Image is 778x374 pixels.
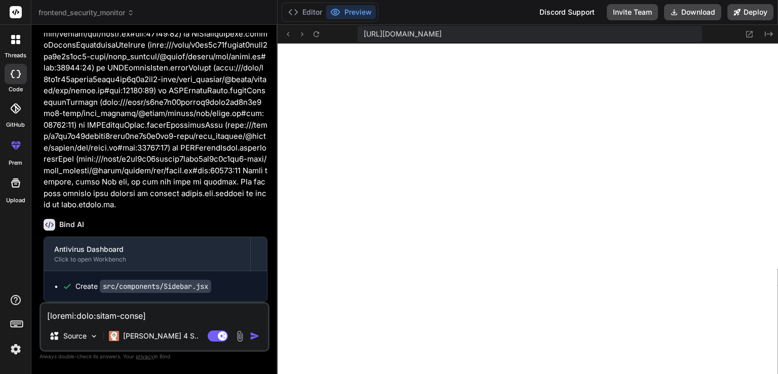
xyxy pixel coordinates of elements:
[75,281,211,291] div: Create
[727,4,773,20] button: Deploy
[5,51,26,60] label: threads
[40,352,269,361] p: Always double-check its answers. Your in Bind
[9,159,22,167] label: prem
[100,280,211,293] code: src/components/Sidebar.jsx
[54,255,240,264] div: Click to open Workbench
[38,8,134,18] span: frontend_security_monitor
[136,353,154,359] span: privacy
[533,4,601,20] div: Discord Support
[59,219,84,230] h6: Bind AI
[90,332,98,341] img: Pick Models
[284,5,326,19] button: Editor
[54,244,240,254] div: Antivirus Dashboard
[326,5,376,19] button: Preview
[234,330,246,342] img: attachment
[250,331,260,341] img: icon
[278,44,778,374] iframe: Preview
[109,331,119,341] img: Claude 4 Sonnet
[7,341,24,358] img: settings
[364,29,442,39] span: [URL][DOMAIN_NAME]
[6,121,25,129] label: GitHub
[607,4,658,20] button: Invite Team
[6,196,25,205] label: Upload
[123,331,199,341] p: [PERSON_NAME] 4 S..
[664,4,721,20] button: Download
[44,237,250,271] button: Antivirus DashboardClick to open Workbench
[9,85,23,94] label: code
[63,331,87,341] p: Source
